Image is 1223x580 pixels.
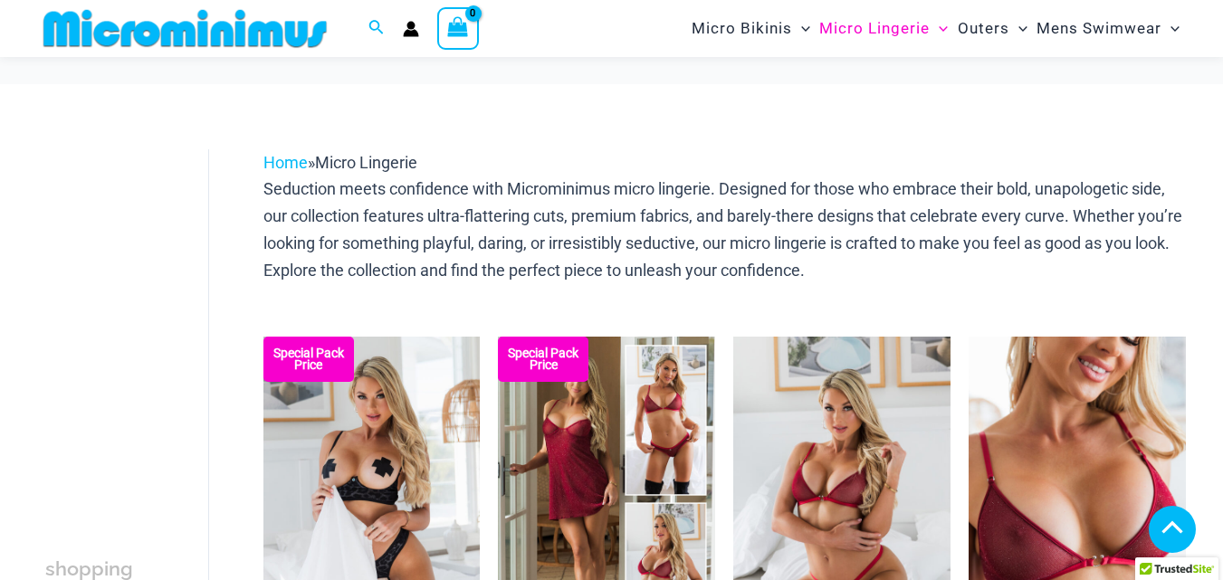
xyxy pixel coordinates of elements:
[498,347,588,371] b: Special Pack Price
[819,5,930,52] span: Micro Lingerie
[687,5,815,52] a: Micro BikinisMenu ToggleMenu Toggle
[368,17,385,40] a: Search icon link
[315,153,417,172] span: Micro Lingerie
[403,21,419,37] a: Account icon link
[45,135,208,497] iframe: TrustedSite Certified
[1037,5,1161,52] span: Mens Swimwear
[437,7,479,49] a: View Shopping Cart, empty
[815,5,952,52] a: Micro LingerieMenu ToggleMenu Toggle
[263,176,1186,283] p: Seduction meets confidence with Microminimus micro lingerie. Designed for those who embrace their...
[958,5,1009,52] span: Outers
[263,347,354,371] b: Special Pack Price
[1161,5,1180,52] span: Menu Toggle
[684,3,1187,54] nav: Site Navigation
[45,557,133,580] span: shopping
[263,153,417,172] span: »
[792,5,810,52] span: Menu Toggle
[953,5,1032,52] a: OutersMenu ToggleMenu Toggle
[36,8,334,49] img: MM SHOP LOGO FLAT
[1009,5,1027,52] span: Menu Toggle
[263,153,308,172] a: Home
[1032,5,1184,52] a: Mens SwimwearMenu ToggleMenu Toggle
[930,5,948,52] span: Menu Toggle
[692,5,792,52] span: Micro Bikinis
